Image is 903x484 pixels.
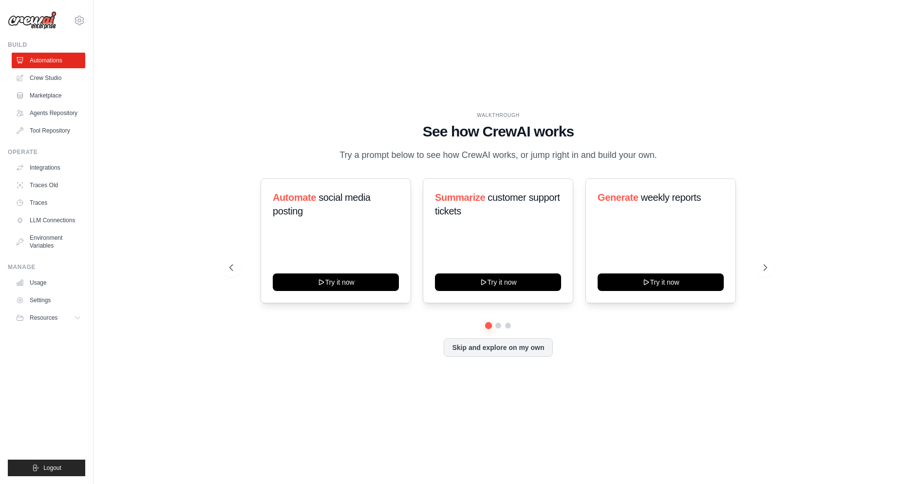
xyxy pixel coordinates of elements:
div: WALKTHROUGH [229,112,767,119]
div: Build [8,41,85,49]
span: Summarize [435,192,485,203]
span: Resources [30,314,57,322]
a: Traces Old [12,177,85,193]
a: Usage [12,275,85,290]
button: Try it now [273,273,399,291]
div: Operate [8,148,85,156]
span: Logout [43,464,61,472]
a: Settings [12,292,85,308]
span: weekly reports [640,192,700,203]
img: Logo [8,11,56,30]
a: LLM Connections [12,213,85,228]
span: Generate [598,192,639,203]
a: Tool Repository [12,123,85,138]
button: Try it now [435,273,561,291]
a: Agents Repository [12,105,85,121]
span: customer support tickets [435,192,560,216]
span: Automate [273,192,316,203]
a: Crew Studio [12,70,85,86]
a: Traces [12,195,85,211]
a: Environment Variables [12,230,85,253]
span: social media posting [273,192,371,216]
a: Automations [12,53,85,68]
button: Try it now [598,273,724,291]
a: Marketplace [12,88,85,103]
button: Logout [8,460,85,476]
button: Resources [12,310,85,326]
div: Manage [8,263,85,271]
p: Try a prompt below to see how CrewAI works, or jump right in and build your own. [335,148,662,162]
h1: See how CrewAI works [229,123,767,140]
button: Skip and explore on my own [444,338,552,357]
a: Integrations [12,160,85,175]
